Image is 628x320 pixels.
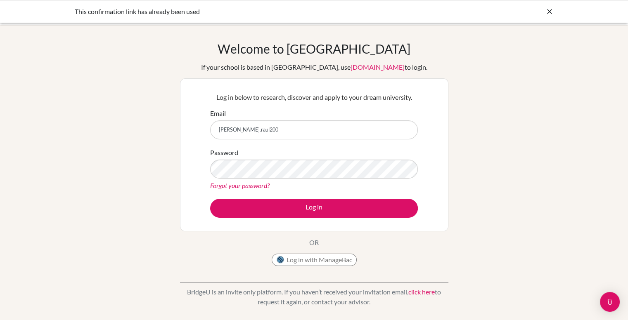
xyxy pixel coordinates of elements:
[210,199,418,218] button: Log in
[201,62,427,72] div: If your school is based in [GEOGRAPHIC_DATA], use to login.
[210,108,226,118] label: Email
[210,148,238,158] label: Password
[600,292,620,312] div: Open Intercom Messenger
[272,254,357,266] button: Log in with ManageBac
[75,7,430,16] div: This confirmation link has already been used
[351,63,405,71] a: [DOMAIN_NAME]
[309,238,319,247] p: OR
[180,287,448,307] p: BridgeU is an invite only platform. If you haven’t received your invitation email, to request it ...
[210,181,270,189] a: Forgot your password?
[210,92,418,102] p: Log in below to research, discover and apply to your dream university.
[218,41,410,56] h1: Welcome to [GEOGRAPHIC_DATA]
[408,288,435,296] a: click here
